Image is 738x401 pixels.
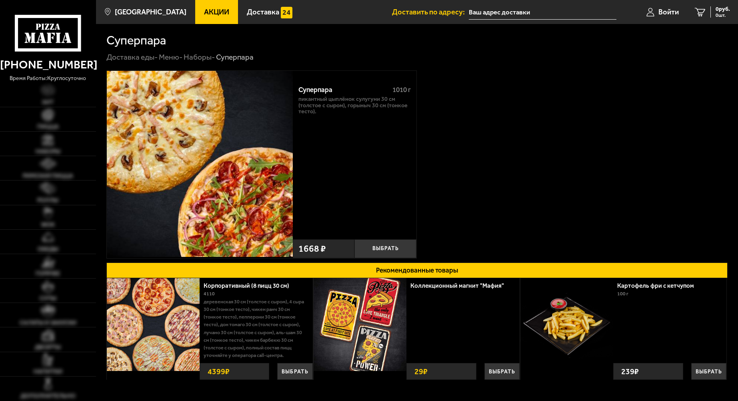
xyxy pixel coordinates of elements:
a: Суперпара [107,71,293,258]
span: 0 руб. [716,6,730,12]
span: Дополнительно [20,393,76,399]
span: Хит [42,99,54,105]
a: Картофель фри с кетчупом [617,282,702,289]
span: Доставить по адресу: [392,8,469,16]
span: Напитки [34,369,62,375]
span: [GEOGRAPHIC_DATA] [115,8,186,16]
div: Суперпара [298,86,386,94]
span: Римская пицца [23,173,73,179]
span: Супы [40,295,56,301]
button: Выбрать [691,363,727,380]
p: Деревенская 30 см (толстое с сыром), 4 сыра 30 см (тонкое тесто), Чикен Ранч 30 см (тонкое тесто)... [204,298,307,359]
img: Суперпара [107,71,293,257]
span: 4110 [204,291,215,297]
button: Выбрать [484,363,520,380]
span: Горячее [36,271,60,277]
a: Коллекционный магнит "Мафия" [410,282,512,289]
span: Роллы [37,197,58,203]
button: Выбрать [277,363,313,380]
a: Корпоративный (8 пицц 30 см) [204,282,297,289]
strong: 239 ₽ [619,363,641,379]
span: Войти [658,8,679,16]
img: 15daf4d41897b9f0e9f617042186c801.svg [281,7,292,18]
span: Десерты [35,344,61,350]
h1: Суперпара [106,34,166,47]
input: Ваш адрес доставки [469,5,616,20]
a: Доставка еды- [106,52,158,62]
span: 0 шт. [716,13,730,18]
span: Акции [204,8,229,16]
strong: 29 ₽ [412,363,430,379]
button: Выбрать [354,239,416,258]
span: Доставка [247,8,279,16]
strong: 4399 ₽ [206,363,232,379]
span: Салаты и закуски [20,320,76,326]
p: Пикантный цыплёнок сулугуни 30 см (толстое с сыром), Горыныч 30 см (тонкое тесто). [298,96,411,114]
button: Рекомендованные товары [106,263,728,278]
span: Обеды [38,246,58,252]
span: 100 г [617,291,628,297]
a: Меню- [159,52,182,62]
span: Пицца [37,124,59,130]
a: Наборы- [184,52,215,62]
span: Наборы [36,148,60,154]
span: 1668 ₽ [298,244,326,253]
span: 1010 г [392,86,411,94]
span: WOK [41,222,55,228]
div: Суперпара [216,52,254,62]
